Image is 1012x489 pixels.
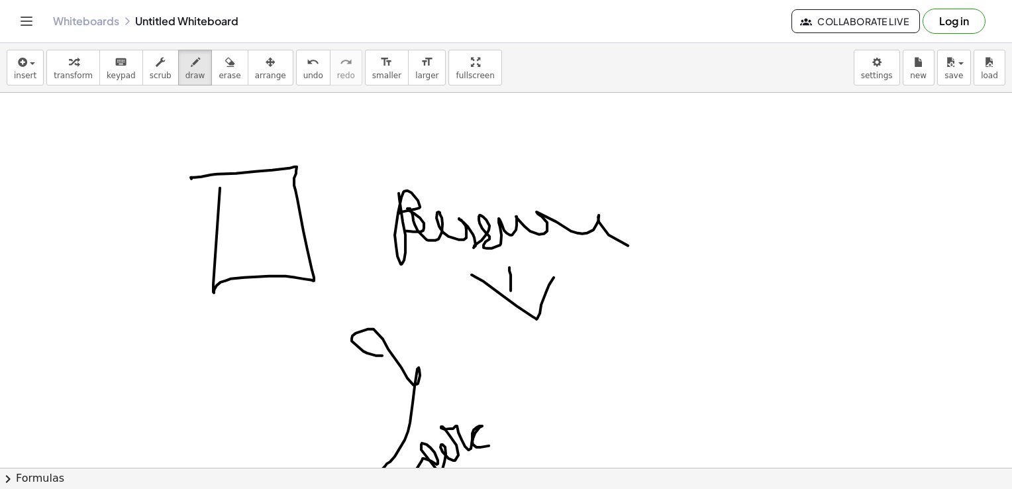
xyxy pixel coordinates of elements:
button: format_sizelarger [408,50,446,85]
button: settings [854,50,900,85]
span: save [944,71,963,80]
button: keyboardkeypad [99,50,143,85]
button: new [903,50,935,85]
i: format_size [380,54,393,70]
span: insert [14,71,36,80]
button: arrange [248,50,293,85]
i: undo [307,54,319,70]
button: Collaborate Live [791,9,920,33]
button: transform [46,50,100,85]
span: load [981,71,998,80]
i: redo [340,54,352,70]
span: arrange [255,71,286,80]
button: format_sizesmaller [365,50,409,85]
span: settings [861,71,893,80]
span: new [910,71,927,80]
span: undo [303,71,323,80]
button: load [974,50,1005,85]
span: redo [337,71,355,80]
a: Whiteboards [53,15,119,28]
button: save [937,50,971,85]
span: fullscreen [456,71,494,80]
span: erase [219,71,240,80]
button: fullscreen [448,50,501,85]
button: draw [178,50,213,85]
span: scrub [150,71,172,80]
span: keypad [107,71,136,80]
button: Log in [923,9,986,34]
button: undoundo [296,50,330,85]
i: keyboard [115,54,127,70]
span: larger [415,71,438,80]
button: scrub [142,50,179,85]
i: format_size [421,54,433,70]
button: Toggle navigation [16,11,37,32]
span: Collaborate Live [803,15,909,27]
span: draw [185,71,205,80]
span: smaller [372,71,401,80]
button: insert [7,50,44,85]
button: erase [211,50,248,85]
span: transform [54,71,93,80]
button: redoredo [330,50,362,85]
